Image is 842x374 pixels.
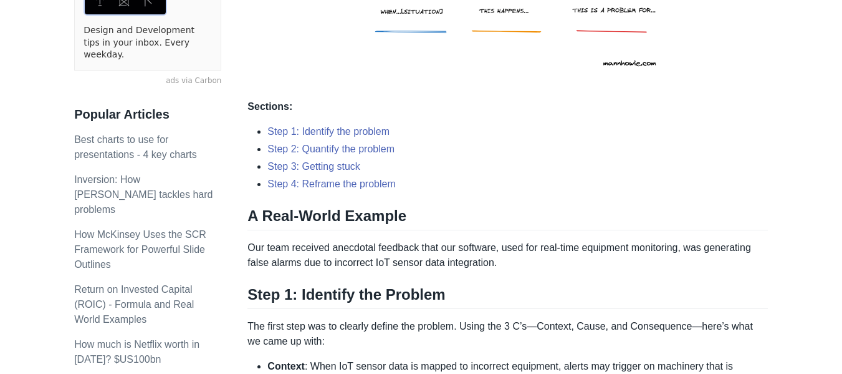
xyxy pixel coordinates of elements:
strong: Sections: [247,101,292,112]
h3: Popular Articles [74,107,221,122]
a: Step 4: Reframe the problem [267,179,395,189]
a: Step 3: Getting stuck [267,161,360,172]
a: Design and Development tips in your inbox. Every weekday. [84,24,212,61]
p: Our team received anecdotal feedback that our software, used for real-time equipment monitoring, ... [247,240,767,270]
a: Inversion: How [PERSON_NAME] tackles hard problems [74,174,213,215]
p: The first step was to clearly define the problem. Using the 3 C’s—Context, Cause, and Consequence... [247,319,767,349]
a: Return on Invested Capital (ROIC) - Formula and Real World Examples [74,284,194,325]
a: How McKinsey Uses the SCR Framework for Powerful Slide Outlines [74,229,206,270]
a: Step 1: Identify the problem [267,126,390,137]
strong: Context [267,361,305,372]
a: Step 2: Quantify the problem [267,144,395,154]
h2: Step 1: Identify the Problem [247,285,767,309]
a: ads via Carbon [74,76,221,87]
a: How much is Netflix worth in [DATE]? $US100bn [74,339,199,365]
h2: A Real-World Example [247,207,767,230]
a: Best charts to use for presentations - 4 key charts [74,134,197,160]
